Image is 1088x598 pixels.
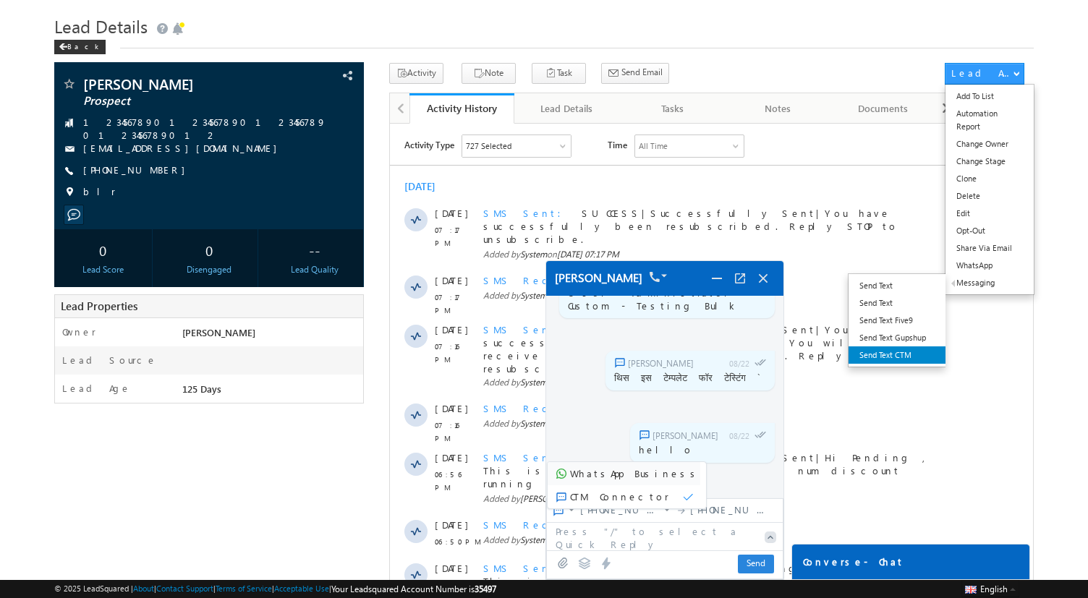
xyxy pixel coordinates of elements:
div: Activity History [420,101,504,115]
span: 07:17 PM [45,167,88,193]
img: forward [676,505,687,516]
span: System [130,411,157,422]
a: Notes [726,93,831,124]
span: Added by on [93,166,565,179]
span: [DATE] 06:42 PM [298,492,360,503]
span: CTM Connector [553,505,564,516]
a: Messaging [945,274,1034,291]
span: SMS Sent [93,438,180,450]
span: blr [83,185,116,200]
a: Send Text Five9 [849,312,945,329]
span: थिस इस टेम्पलेट फॉर टेस्टिंग ` [614,371,766,383]
span: 07:16 PM [45,216,88,242]
span: [DATE] [45,83,77,96]
a: Send Text [849,294,945,312]
button: Activity [389,63,443,84]
a: Edit [945,205,1034,222]
a: Send Text CTM [849,346,945,364]
span: Added by on [93,124,565,137]
div: Lead Details [526,100,607,117]
label: Lead Age [62,382,131,395]
a: [EMAIL_ADDRESS][DOMAIN_NAME] [83,142,284,154]
a: Automation Report [945,105,1034,135]
span: [DATE] [45,520,77,533]
span: Your Leadsquared Account Number is [331,584,496,594]
div: Documents [843,100,924,117]
span: CTM Connector [548,485,700,508]
span: System [130,253,157,264]
img: ticks [755,356,766,368]
span: SMS Sent [93,200,180,212]
span: Lead Details [54,14,148,38]
span: 08/22 [725,430,749,443]
div: +19786502609 [577,502,676,519]
span: [DATE] 07:16 PM [167,253,229,264]
span: Afraj Ahmad_usnumber [555,271,642,285]
span: Afraj Ahmad [628,357,710,370]
a: Send Text Gupshup [849,329,945,346]
img: maximize [733,271,747,286]
span: [DATE] 06:40 PM [298,573,360,584]
img: whatsapp connector [556,468,567,479]
span: CTM Connector [570,490,669,503]
a: Opt-Out [945,222,1034,239]
div: Delivered [755,356,766,371]
a: Clone [945,170,1034,187]
button: English [961,580,1019,597]
span: 06:50 PM [45,411,88,424]
span: [DATE] [45,150,77,163]
a: Send Text [849,277,945,294]
div: Back [54,40,106,54]
div: 0 [164,236,254,263]
div: +1-7324791025 [687,502,773,519]
div: 125 Days [179,382,364,402]
span: SMS Sent [93,83,180,95]
span: [DATE] [45,278,77,291]
div: All Time [249,16,278,29]
span: 06:40 PM [45,537,88,550]
span: start [233,150,268,163]
span: WhatsApp Business [570,467,700,480]
img: connector [614,356,626,368]
span: 06:56 PM [45,344,88,370]
div: Sales Activity,05 Aug,100 error,11 Nov,11 Nov-12139 & 722 more.. [72,12,181,33]
span: [PHONE_NUMBER] [83,163,192,178]
span: [DATE] 07:17 PM [167,166,229,177]
span: INVALID|DLT variable length exceeded|Hi This is testing templates 😀 😃 😄 😁 😆 lead - Afraj -- lead ... [93,438,535,568]
span: SMS Sent [93,520,180,532]
a: Add To List [945,87,1034,105]
span: View more [93,573,171,589]
button: Note [462,63,516,84]
a: Share Via Email [945,239,1034,257]
div: [DATE] [14,56,61,69]
span: [DATE] 06:50 PM [167,411,229,422]
span: SUCCESS|Successfully Sent|You have successfully been resubscribed. Reply STOP to unsubscribe. [93,83,508,121]
span: English [980,584,1008,594]
span: Send Email [621,66,663,79]
span: Activity Type [14,11,64,33]
span: SMS Received [93,150,221,163]
button: Send Email [601,63,669,84]
div: Disengaged [164,263,254,276]
span: [PERSON_NAME] [222,573,288,584]
a: Lead Details [514,93,620,124]
a: Delete [945,187,1034,205]
span: [PERSON_NAME] [182,326,255,338]
span: [PERSON_NAME] [83,77,275,91]
img: Close [755,270,771,286]
span: Added by on [93,369,565,382]
a: Activity History [409,93,515,124]
img: call icon [650,272,667,282]
div: Notes [737,100,818,117]
a: Change Owner [945,135,1034,153]
span: System [130,294,157,305]
div: Lead Actions [951,67,1013,80]
span: Added by on [93,410,565,423]
a: Acceptable Use [274,584,329,593]
span: [DATE] 06:56 PM [206,370,268,380]
label: Lead Source [62,354,157,367]
span: System [130,166,157,177]
div: Delivered [755,429,766,443]
button: Lead Actions [945,63,1024,85]
a: Tasks [620,93,726,124]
